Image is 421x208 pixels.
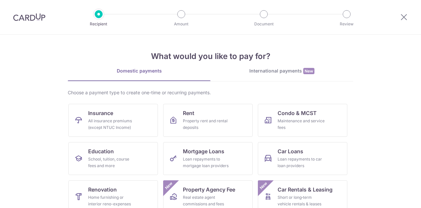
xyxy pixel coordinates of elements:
[68,50,353,62] h4: What would you like to pay for?
[183,109,194,117] span: Rent
[379,188,414,205] iframe: Opens a widget where you can find more information
[303,68,314,74] span: New
[278,118,325,131] div: Maintenance and service fees
[157,21,206,27] p: Amount
[183,156,230,169] div: Loan repayments to mortgage loan providers
[183,186,235,193] span: Property Agency Fee
[322,21,371,27] p: Review
[88,194,136,207] div: Home furnishing or interior reno-expenses
[74,21,123,27] p: Recipient
[183,147,224,155] span: Mortgage Loans
[278,186,333,193] span: Car Rentals & Leasing
[68,68,210,74] div: Domestic payments
[88,118,136,131] div: All insurance premiums (except NTUC Income)
[258,142,347,175] a: Car LoansLoan repayments to car loan providers
[278,147,303,155] span: Car Loans
[68,104,158,137] a: InsuranceAll insurance premiums (except NTUC Income)
[278,156,325,169] div: Loan repayments to car loan providers
[258,104,347,137] a: Condo & MCSTMaintenance and service fees
[163,142,253,175] a: Mortgage LoansLoan repayments to mortgage loan providers
[163,104,253,137] a: RentProperty rent and rental deposits
[210,68,353,74] div: International payments
[88,156,136,169] div: School, tuition, course fees and more
[68,142,158,175] a: EducationSchool, tuition, course fees and more
[183,194,230,207] div: Real estate agent commissions and fees
[13,13,45,21] img: CardUp
[278,109,317,117] span: Condo & MCST
[163,180,174,191] span: New
[68,89,353,96] div: Choose a payment type to create one-time or recurring payments.
[88,186,117,193] span: Renovation
[278,194,325,207] div: Short or long‑term vehicle rentals & leases
[88,147,114,155] span: Education
[239,21,288,27] p: Document
[258,180,269,191] span: New
[183,118,230,131] div: Property rent and rental deposits
[88,109,113,117] span: Insurance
